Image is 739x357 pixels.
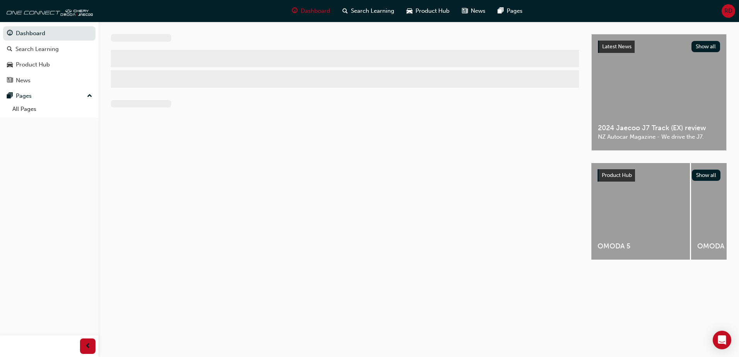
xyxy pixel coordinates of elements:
[3,89,95,103] button: Pages
[4,3,93,19] img: oneconnect
[342,6,348,16] span: search-icon
[713,331,731,349] div: Open Intercom Messenger
[492,3,529,19] a: pages-iconPages
[507,7,523,15] span: Pages
[9,103,95,115] a: All Pages
[16,92,32,100] div: Pages
[7,93,13,100] span: pages-icon
[407,6,412,16] span: car-icon
[3,42,95,56] a: Search Learning
[691,41,720,52] button: Show all
[286,3,336,19] a: guage-iconDashboard
[591,163,690,260] a: OMODA 5
[301,7,330,15] span: Dashboard
[456,3,492,19] a: news-iconNews
[692,170,721,181] button: Show all
[598,242,684,251] span: OMODA 5
[336,3,400,19] a: search-iconSearch Learning
[85,342,91,351] span: prev-icon
[602,43,632,50] span: Latest News
[7,30,13,37] span: guage-icon
[722,4,735,18] button: RD
[415,7,450,15] span: Product Hub
[3,58,95,72] a: Product Hub
[87,91,92,101] span: up-icon
[400,3,456,19] a: car-iconProduct Hub
[598,41,720,53] a: Latest NewsShow all
[7,77,13,84] span: news-icon
[351,7,394,15] span: Search Learning
[598,133,720,141] span: NZ Autocar Magazine - We drive the J7.
[724,7,732,15] span: RD
[591,34,727,151] a: Latest NewsShow all2024 Jaecoo J7 Track (EX) reviewNZ Autocar Magazine - We drive the J7.
[16,76,31,85] div: News
[598,124,720,133] span: 2024 Jaecoo J7 Track (EX) review
[602,172,632,178] span: Product Hub
[598,169,720,182] a: Product HubShow all
[292,6,298,16] span: guage-icon
[7,46,12,53] span: search-icon
[3,25,95,89] button: DashboardSearch LearningProduct HubNews
[3,26,95,41] a: Dashboard
[462,6,468,16] span: news-icon
[16,60,50,69] div: Product Hub
[471,7,485,15] span: News
[7,61,13,68] span: car-icon
[498,6,504,16] span: pages-icon
[3,73,95,88] a: News
[15,45,59,54] div: Search Learning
